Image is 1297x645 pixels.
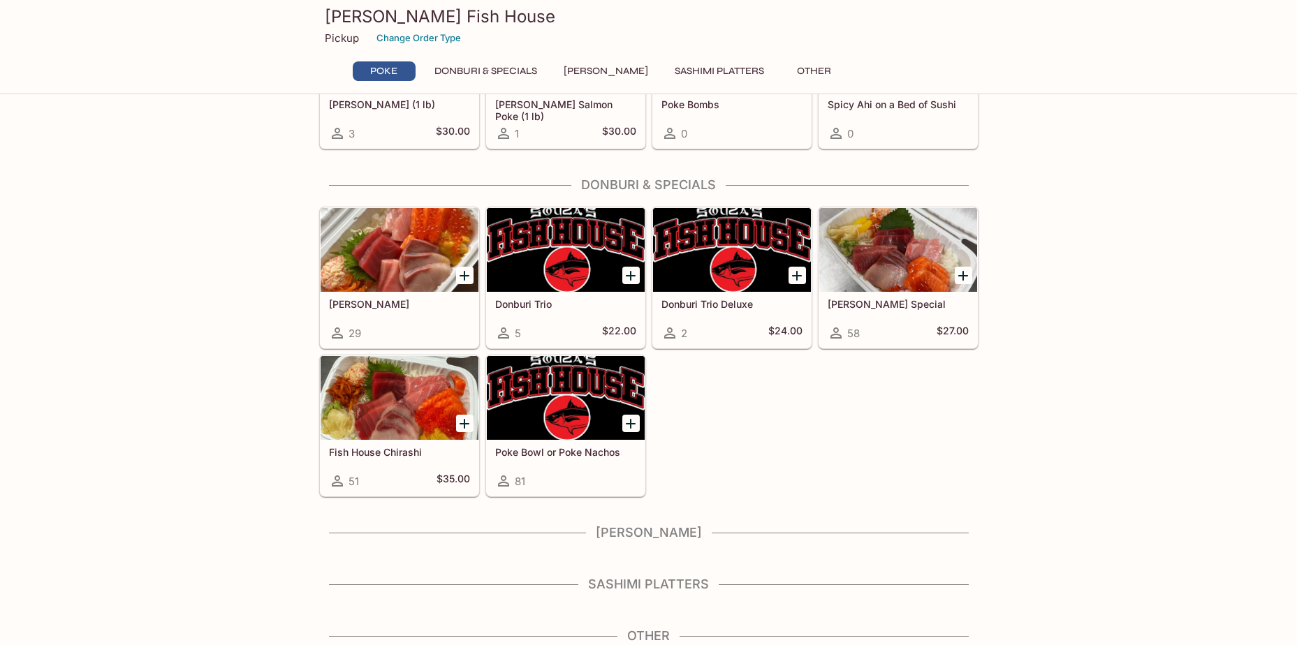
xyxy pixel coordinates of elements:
[487,208,645,292] div: Donburi Trio
[325,6,973,27] h3: [PERSON_NAME] Fish House
[349,327,361,340] span: 29
[661,298,803,310] h5: Donburi Trio Deluxe
[681,327,687,340] span: 2
[819,208,977,292] div: Souza Special
[319,577,979,592] h4: Sashimi Platters
[329,446,470,458] h5: Fish House Chirashi
[789,267,806,284] button: Add Donburi Trio Deluxe
[847,127,853,140] span: 0
[320,207,479,348] a: [PERSON_NAME]29
[955,267,972,284] button: Add Souza Special
[321,356,478,440] div: Fish House Chirashi
[319,628,979,644] h4: Other
[681,127,687,140] span: 0
[937,325,969,341] h5: $27.00
[495,98,636,121] h5: [PERSON_NAME] Salmon Poke (1 lb)
[556,61,656,81] button: [PERSON_NAME]
[329,98,470,110] h5: [PERSON_NAME] (1 lb)
[427,61,545,81] button: Donburi & Specials
[622,267,640,284] button: Add Donburi Trio
[319,525,979,540] h4: [PERSON_NAME]
[652,207,812,348] a: Donburi Trio Deluxe2$24.00
[828,98,969,110] h5: Spicy Ahi on a Bed of Sushi
[321,208,478,292] div: Sashimi Donburis
[319,177,979,193] h4: Donburi & Specials
[819,207,978,348] a: [PERSON_NAME] Special58$27.00
[622,415,640,432] button: Add Poke Bowl or Poke Nachos
[602,325,636,341] h5: $22.00
[828,298,969,310] h5: [PERSON_NAME] Special
[437,473,470,489] h5: $35.00
[353,61,416,81] button: Poke
[320,355,479,496] a: Fish House Chirashi51$35.00
[349,475,359,488] span: 51
[661,98,803,110] h5: Poke Bombs
[370,27,467,49] button: Change Order Type
[456,267,474,284] button: Add Sashimi Donburis
[515,327,521,340] span: 5
[768,325,803,341] h5: $24.00
[783,61,846,81] button: Other
[349,127,355,140] span: 3
[436,125,470,142] h5: $30.00
[515,475,525,488] span: 81
[486,355,645,496] a: Poke Bowl or Poke Nachos81
[653,208,811,292] div: Donburi Trio Deluxe
[487,356,645,440] div: Poke Bowl or Poke Nachos
[667,61,772,81] button: Sashimi Platters
[495,298,636,310] h5: Donburi Trio
[325,31,359,45] p: Pickup
[456,415,474,432] button: Add Fish House Chirashi
[329,298,470,310] h5: [PERSON_NAME]
[486,207,645,348] a: Donburi Trio5$22.00
[495,446,636,458] h5: Poke Bowl or Poke Nachos
[847,327,860,340] span: 58
[602,125,636,142] h5: $30.00
[515,127,519,140] span: 1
